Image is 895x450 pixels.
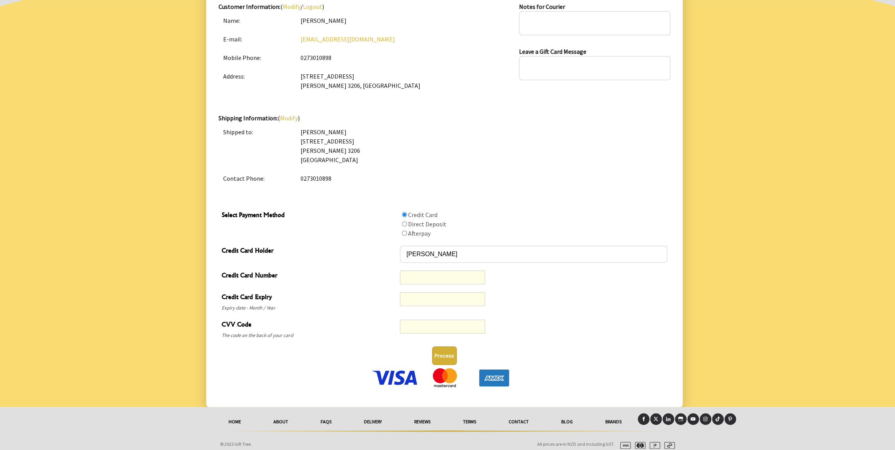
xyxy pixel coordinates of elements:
td: E-mail: [219,30,296,48]
span: © 2025 Gift Tree. [220,441,252,447]
span: The code on the back of your card [222,331,396,340]
a: reviews [398,413,447,430]
td: 0273010898 [296,48,519,67]
span: Expiry date - Month / Year [222,303,396,313]
a: Terms [447,413,492,430]
a: X (Twitter) [650,413,662,425]
label: Afterpay [408,229,430,237]
div: ( / ) [219,2,519,113]
td: 0273010898 [296,169,670,188]
iframe: Secure CVC input frame [403,323,482,330]
strong: Customer Information: [219,3,280,10]
a: Facebook [638,413,649,425]
strong: Notes for Courier [519,3,565,10]
a: Instagram [700,413,711,425]
span: Credit Card Expiry [222,292,396,303]
img: mastercard.svg [632,442,646,449]
img: afterpay.svg [661,442,675,449]
td: [PERSON_NAME] [STREET_ADDRESS] [PERSON_NAME] 3206 [GEOGRAPHIC_DATA] [296,123,670,169]
a: Modify [280,114,298,122]
input: Select Payment Method [402,231,407,236]
a: Contact [492,413,545,430]
a: Youtube [687,413,699,425]
span: All prices are in NZD and including GST. [537,441,615,447]
td: Name: [219,11,296,30]
input: Select Payment Method [402,221,407,226]
td: Contact Phone: [219,169,296,188]
td: Address: [219,67,296,95]
a: FAQs [304,413,348,430]
td: Mobile Phone: [219,48,296,67]
img: paypal.svg [646,442,660,449]
a: About [257,413,304,430]
button: Process [432,346,457,365]
strong: Leave a Gift Card Message [519,48,586,55]
span: Credit Card Holder [222,246,396,257]
iframe: Secure expiration date input frame [403,296,482,303]
label: Direct Deposit [408,220,446,228]
img: We Accept Visa [371,368,419,387]
a: Blog [545,413,589,430]
img: We Accept MasterCard [420,368,469,387]
a: Logout [303,3,322,10]
a: delivery [348,413,398,430]
div: ( ) [219,113,670,188]
a: Pinterest [724,413,736,425]
a: Tiktok [712,413,724,425]
input: Credit Card Holder [400,246,667,263]
label: Credit Card [408,211,437,219]
span: Select Payment Method [222,210,396,221]
strong: Shipping Information: [219,114,278,122]
td: [STREET_ADDRESS] [PERSON_NAME] 3206, [GEOGRAPHIC_DATA] [296,67,519,95]
a: Brands [589,413,638,430]
td: Shipped to: [219,123,296,169]
img: visa.svg [617,442,631,449]
input: Select Payment Method [402,212,407,217]
a: [EMAIL_ADDRESS][DOMAIN_NAME] [301,35,395,43]
span: Credit Card Number [222,270,396,282]
a: LinkedIn [663,413,674,425]
a: HOME [212,413,257,430]
a: Modify [283,3,301,10]
td: [PERSON_NAME] [296,11,519,30]
iframe: Secure card number input frame [403,274,482,281]
span: CVV Code [222,320,396,331]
